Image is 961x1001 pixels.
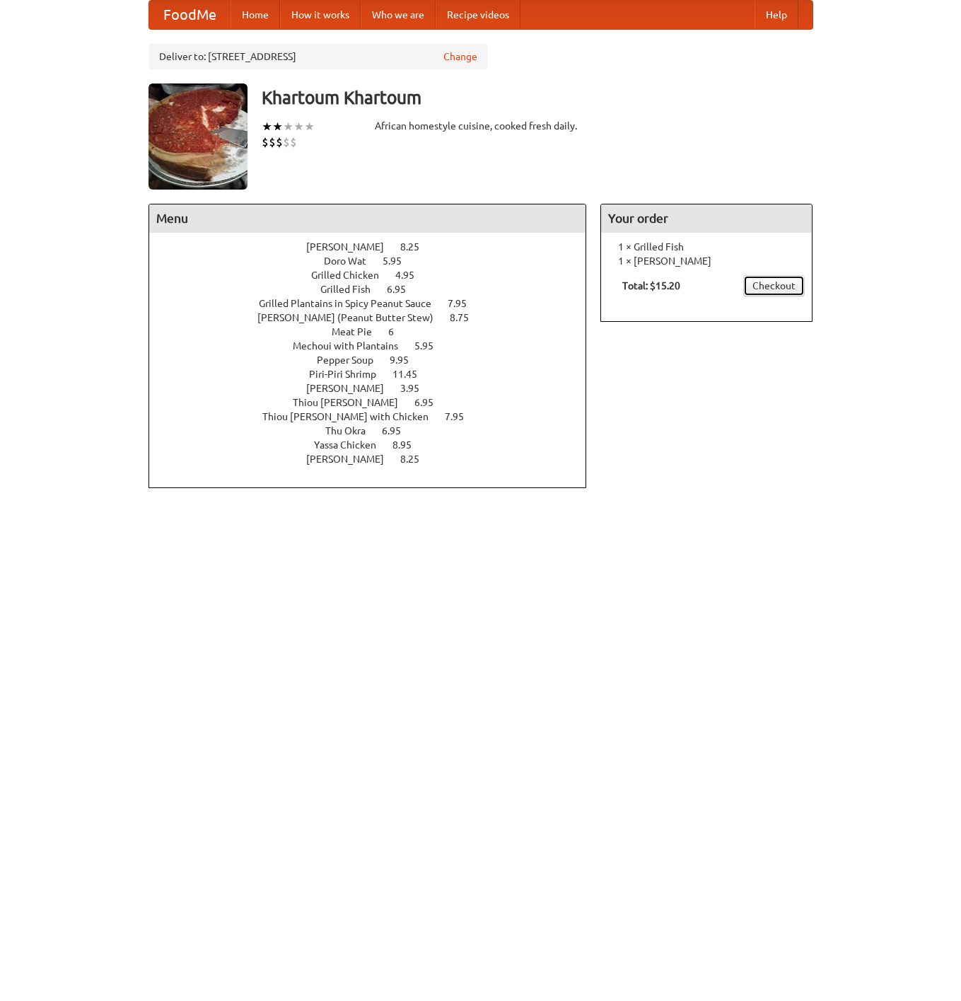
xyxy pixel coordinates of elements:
[325,425,427,436] a: Thu Okra 6.95
[257,312,495,323] a: [PERSON_NAME] (Peanut Butter Stew) 8.75
[309,369,390,380] span: Piri-Piri Shrimp
[259,298,445,309] span: Grilled Plantains in Spicy Peanut Sauce
[317,354,435,366] a: Pepper Soup 9.95
[148,44,488,69] div: Deliver to: [STREET_ADDRESS]
[262,83,813,112] h3: Khartoum Khartoum
[269,134,276,150] li: $
[400,453,433,465] span: 8.25
[608,240,805,254] li: 1 × Grilled Fish
[231,1,280,29] a: Home
[317,354,388,366] span: Pepper Soup
[314,439,438,451] a: Yassa Chicken 8.95
[400,383,433,394] span: 3.95
[306,453,445,465] a: [PERSON_NAME] 8.25
[259,298,493,309] a: Grilled Plantains in Spicy Peanut Sauce 7.95
[293,397,412,408] span: Thiou [PERSON_NAME]
[293,340,412,352] span: Mechoui with Plantains
[755,1,798,29] a: Help
[262,134,269,150] li: $
[272,119,283,134] li: ★
[325,425,380,436] span: Thu Okra
[387,284,420,295] span: 6.95
[392,439,426,451] span: 8.95
[314,439,390,451] span: Yassa Chicken
[276,134,283,150] li: $
[262,411,443,422] span: Thiou [PERSON_NAME] with Chicken
[320,284,432,295] a: Grilled Fish 6.95
[601,204,812,233] h4: Your order
[414,340,448,352] span: 5.95
[306,241,445,253] a: [PERSON_NAME] 8.25
[306,453,398,465] span: [PERSON_NAME]
[148,83,247,190] img: angular.jpg
[392,369,431,380] span: 11.45
[324,255,380,267] span: Doro Wat
[257,312,448,323] span: [PERSON_NAME] (Peanut Butter Stew)
[375,119,587,133] div: African homestyle cuisine, cooked fresh daily.
[304,119,315,134] li: ★
[388,326,408,337] span: 6
[149,1,231,29] a: FoodMe
[448,298,481,309] span: 7.95
[283,134,290,150] li: $
[306,383,398,394] span: [PERSON_NAME]
[332,326,386,337] span: Meat Pie
[400,241,433,253] span: 8.25
[280,1,361,29] a: How it works
[332,326,420,337] a: Meat Pie 6
[262,119,272,134] li: ★
[306,241,398,253] span: [PERSON_NAME]
[743,275,805,296] a: Checkout
[293,397,460,408] a: Thiou [PERSON_NAME] 6.95
[443,50,477,64] a: Change
[622,280,680,291] b: Total: $15.20
[608,254,805,268] li: 1 × [PERSON_NAME]
[293,119,304,134] li: ★
[361,1,436,29] a: Who we are
[293,340,460,352] a: Mechoui with Plantains 5.95
[436,1,520,29] a: Recipe videos
[320,284,385,295] span: Grilled Fish
[311,270,393,281] span: Grilled Chicken
[414,397,448,408] span: 6.95
[309,369,443,380] a: Piri-Piri Shrimp 11.45
[262,411,490,422] a: Thiou [PERSON_NAME] with Chicken 7.95
[450,312,483,323] span: 8.75
[149,204,586,233] h4: Menu
[445,411,478,422] span: 7.95
[311,270,441,281] a: Grilled Chicken 4.95
[383,255,416,267] span: 5.95
[382,425,415,436] span: 6.95
[324,255,428,267] a: Doro Wat 5.95
[395,270,429,281] span: 4.95
[283,119,293,134] li: ★
[390,354,423,366] span: 9.95
[306,383,445,394] a: [PERSON_NAME] 3.95
[290,134,297,150] li: $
